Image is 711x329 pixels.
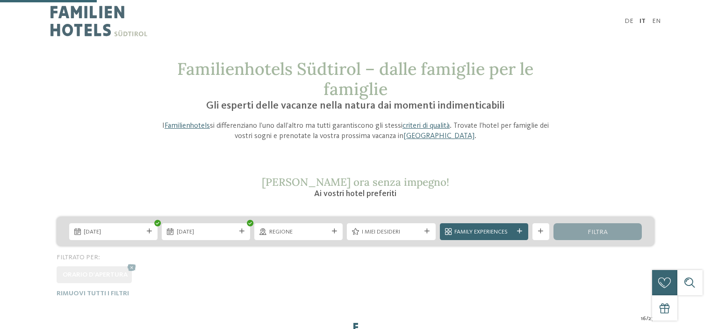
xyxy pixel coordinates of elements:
span: Gli esperti delle vacanze nella natura dai momenti indimenticabili [206,101,504,111]
span: / [646,314,648,323]
span: Ai vostri hotel preferiti [314,190,396,198]
span: [PERSON_NAME] ora senza impegno! [262,175,449,189]
a: EN [652,18,661,24]
a: IT [639,18,646,24]
span: [DATE] [84,228,143,236]
a: DE [625,18,633,24]
span: 16 [641,314,646,323]
span: 27 [648,314,654,323]
span: Family Experiences [454,228,513,236]
span: I miei desideri [362,228,421,236]
a: Familienhotels [165,122,210,130]
a: criteri di qualità [402,122,450,130]
span: Familienhotels Südtirol – dalle famiglie per le famiglie [177,58,533,100]
span: Regione [269,228,328,236]
a: [GEOGRAPHIC_DATA] [403,132,474,140]
p: I si differenziano l’uno dall’altro ma tutti garantiscono gli stessi . Trovate l’hotel per famigl... [156,121,556,142]
span: [DATE] [177,228,236,236]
